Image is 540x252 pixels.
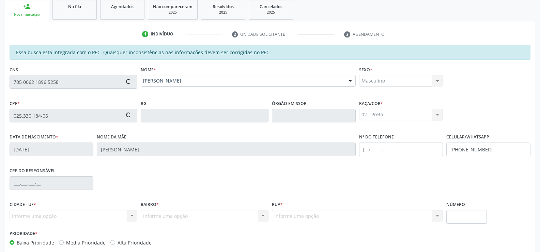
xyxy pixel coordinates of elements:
[10,98,20,109] label: CPF
[446,132,489,143] label: Celular/WhatsApp
[359,98,383,109] label: Raça/cor
[213,4,234,10] span: Resolvidos
[141,98,146,109] label: RG
[446,143,530,156] input: (__) _____-_____
[10,143,93,156] input: __/__/____
[143,77,342,84] span: [PERSON_NAME]
[359,132,394,143] label: Nº do Telefone
[111,4,134,10] span: Agendados
[206,10,240,15] div: 2025
[10,64,18,75] label: CNS
[10,45,530,60] div: Essa busca está integrada com o PEC. Quaisquer inconsistências nas informações devem ser corrigid...
[10,199,36,210] label: Cidade - UF
[10,176,93,190] input: ___.___.___-__
[10,132,58,143] label: Data de nascimento
[260,4,282,10] span: Cancelados
[10,166,56,176] label: CPF do responsável
[97,132,126,143] label: Nome da mãe
[68,4,81,10] span: Na fila
[151,31,173,37] div: Indivíduo
[446,199,465,210] label: Número
[359,143,443,156] input: (__) _____-_____
[23,3,31,10] div: person_add
[10,12,44,17] div: Nova marcação
[66,239,106,246] label: Média Prioridade
[272,98,307,109] label: Órgão emissor
[142,31,148,37] div: 1
[153,4,192,10] span: Não compareceram
[17,239,54,246] label: Baixa Prioridade
[272,199,283,210] label: Rua
[359,64,372,75] label: Sexo
[118,239,152,246] label: Alta Prioridade
[254,10,288,15] div: 2025
[141,64,156,75] label: Nome
[153,10,192,15] div: 2025
[141,199,159,210] label: Bairro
